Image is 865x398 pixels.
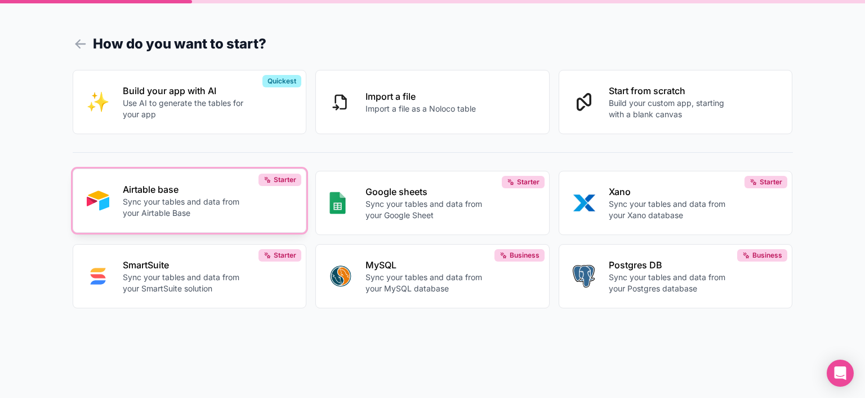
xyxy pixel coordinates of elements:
p: Xano [609,185,734,198]
button: INTERNAL_WITH_AIBuild your app with AIUse AI to generate the tables for your appQuickest [73,70,307,134]
span: Business [510,251,539,260]
button: POSTGRESPostgres DBSync your tables and data from your Postgres databaseBusiness [559,244,793,308]
div: Open Intercom Messenger [827,360,854,387]
img: XANO [573,192,595,214]
p: Use AI to generate the tables for your app [123,98,248,120]
img: GOOGLE_SHEETS [329,192,346,214]
p: Build your custom app, starting with a blank canvas [609,98,734,120]
img: AIRTABLE [87,189,109,212]
button: XANOXanoSync your tables and data from your Xano databaseStarter [559,171,793,235]
button: MYSQLMySQLSync your tables and data from your MySQL databaseBusiness [315,244,550,308]
p: Sync your tables and data from your Google Sheet [365,198,491,221]
span: Starter [274,175,296,184]
p: Import a file [365,90,476,103]
p: Start from scratch [609,84,734,98]
p: Sync your tables and data from your Airtable Base [123,196,248,219]
p: Build your app with AI [123,84,248,98]
button: AIRTABLEAirtable baseSync your tables and data from your Airtable BaseStarter [73,169,307,233]
img: SMART_SUITE [87,265,109,288]
button: Start from scratchBuild your custom app, starting with a blank canvas [559,70,793,134]
p: Import a file as a Noloco table [365,103,476,114]
p: Sync your tables and data from your Xano database [609,198,734,221]
button: GOOGLE_SHEETSGoogle sheetsSync your tables and data from your Google SheetStarter [315,171,550,235]
div: Quickest [262,75,301,87]
p: Postgres DB [609,258,734,272]
img: MYSQL [329,265,352,288]
span: Starter [274,251,296,260]
button: SMART_SUITESmartSuiteSync your tables and data from your SmartSuite solutionStarter [73,244,307,308]
span: Starter [517,178,539,187]
img: POSTGRES [573,265,595,288]
p: Sync your tables and data from your MySQL database [365,272,491,294]
p: Google sheets [365,185,491,198]
p: MySQL [365,258,491,272]
button: Import a fileImport a file as a Noloco table [315,70,550,134]
h1: How do you want to start? [73,34,793,54]
span: Business [752,251,782,260]
span: Starter [760,178,782,187]
img: INTERNAL_WITH_AI [87,91,109,113]
p: Sync your tables and data from your SmartSuite solution [123,272,248,294]
p: SmartSuite [123,258,248,272]
p: Sync your tables and data from your Postgres database [609,272,734,294]
p: Airtable base [123,183,248,196]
